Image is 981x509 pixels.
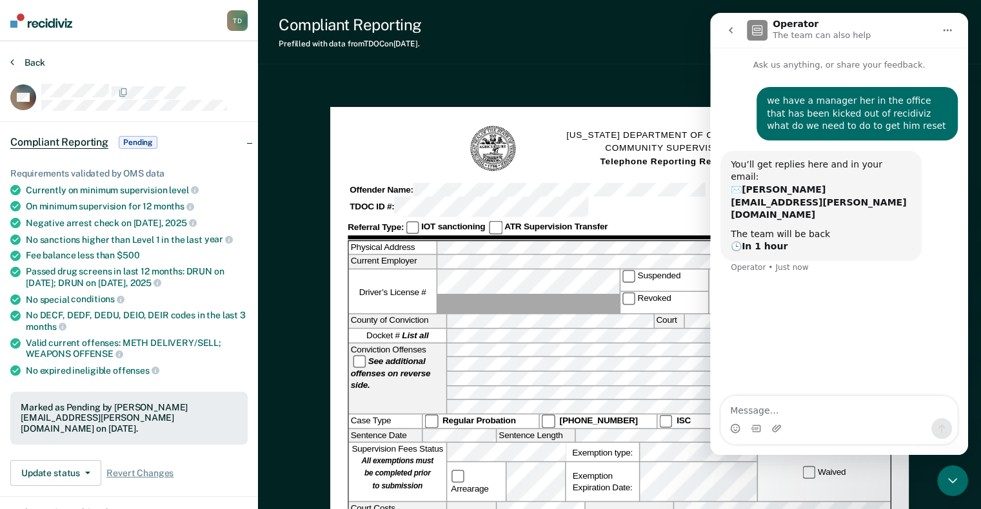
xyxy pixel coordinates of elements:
label: Revoked [620,292,708,313]
button: Back [10,57,45,68]
div: Case Type [349,414,422,428]
label: Current Employer [349,255,437,269]
label: Exemption type: [566,443,639,462]
div: Requirements validated by OMS data [10,168,248,179]
span: conditions [71,294,124,304]
div: Compliant Reporting [279,15,422,34]
div: On minimum supervision for 12 [26,200,248,212]
span: months [26,322,66,332]
div: Negative arrest check on [DATE], [26,217,248,229]
div: No special [26,294,248,305]
input: Revoked [622,292,636,305]
span: Compliant Reporting [10,136,108,149]
span: Pending [119,136,157,149]
input: Suspended [622,270,636,283]
span: $500 [117,250,139,260]
div: No DECF, DEDF, DEDU, DEIO, DEIR codes in the last 3 [26,310,248,332]
label: County of Conviction [349,314,446,328]
button: TD [227,10,248,31]
input: Waived [802,466,816,479]
span: Docket # [366,330,428,341]
strong: [PHONE_NUMBER] [560,416,638,425]
strong: See additional offenses on reverse side. [351,356,431,390]
span: level [169,185,198,195]
div: No expired ineligible [26,365,248,376]
span: 2025 [130,278,161,288]
input: IOT sanctioning [406,221,419,235]
span: months [154,201,194,211]
input: Regular Probation [425,414,439,428]
label: Driver’s License # [349,270,437,314]
img: Recidiviz [10,14,72,28]
input: ISC [659,414,673,428]
strong: Referral Type: [348,222,404,232]
div: Exemption Expiration Date: [566,463,639,501]
label: Sentence Length [497,428,575,442]
div: Fee balance less than [26,250,248,261]
button: Update status [10,460,101,486]
img: TN Seal [469,124,518,173]
strong: Telephone Reporting Referral [600,157,736,166]
strong: List all [402,331,428,340]
label: Arrearage [449,470,504,495]
label: Suspended [620,270,708,291]
strong: IOT sanctioning [421,222,485,232]
span: Revert Changes [106,468,173,479]
div: Passed drug screens in last 12 months: DRUN on [DATE]; DRUN on [DATE], [26,266,248,288]
strong: ATR Supervision Transfer [504,222,608,232]
iframe: Intercom live chat [937,465,968,496]
strong: All exemptions must be completed prior to submission [362,457,433,491]
input: ATR Supervision Transfer [489,221,502,235]
label: Court [654,314,683,328]
span: offenses [113,365,159,376]
label: Sentence Date [349,428,422,442]
input: [PHONE_NUMBER] [542,414,555,428]
div: Prefilled with data from TDOC on [DATE] . [279,39,422,48]
h1: [US_STATE] DEPARTMENT OF CORRECTION COMMUNITY SUPERVISION [566,130,770,169]
label: Waived [800,466,847,479]
div: Conviction Offenses [349,343,446,414]
div: Valid current offenses: METH DELIVERY/SELL; WEAPONS [26,338,248,360]
div: Supervision Fees Status [349,443,446,502]
div: No sanctions higher than Level 1 in the last [26,234,248,245]
strong: TDOC ID #: [350,202,394,212]
strong: ISC [677,416,691,425]
iframe: Intercom live chat [710,13,968,455]
label: Physical Address [349,241,437,254]
span: year [204,234,233,244]
span: OFFENSE [73,349,123,359]
input: See additional offenses on reverse side. [353,355,366,369]
div: T D [227,10,248,31]
strong: Offender Name: [350,185,413,195]
span: 2025 [165,218,196,228]
div: Marked as Pending by [PERSON_NAME][EMAIL_ADDRESS][PERSON_NAME][DOMAIN_NAME] on [DATE]. [21,402,237,434]
div: Currently on minimum supervision [26,184,248,196]
strong: Regular Probation [442,416,516,425]
input: Arrearage [451,470,464,483]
